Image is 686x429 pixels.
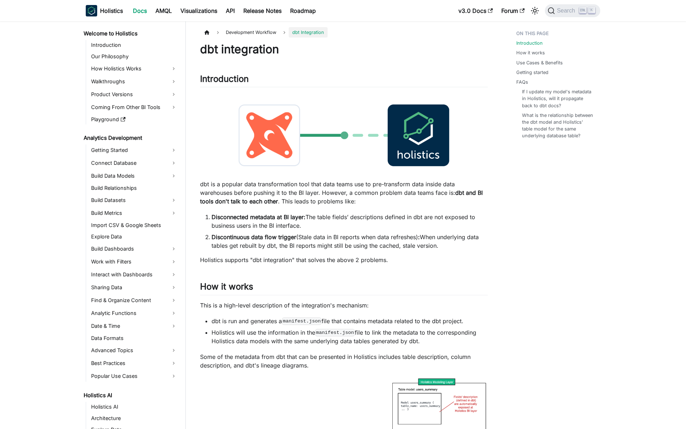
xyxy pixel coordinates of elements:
strong: : [418,233,420,241]
a: Build Relationships [89,183,179,193]
a: Date & Time [89,320,179,332]
a: Build Dashboards [89,243,179,255]
li: The table fields’ descriptions defined in dbt are not exposed to business users in the BI interface. [212,213,488,230]
h2: Introduction [200,74,488,87]
a: Find & Organize Content [89,295,179,306]
a: Analytic Functions [89,307,179,319]
a: How it works [516,49,545,56]
a: v3.0 Docs [454,5,497,16]
a: Introduction [89,40,179,50]
a: Our Philosophy [89,51,179,61]
span: Development Workflow [222,27,280,38]
h1: dbt integration [200,42,488,56]
a: Connect Database [89,157,179,169]
a: API [222,5,239,16]
a: Build Metrics [89,207,179,219]
li: (Stale data in BI reports when data refreshes) When underlying data tables get rebuilt by dbt, th... [212,233,488,250]
p: Holistics supports "dbt integration" that solves the above 2 problems. [200,256,488,264]
a: Home page [200,27,214,38]
a: Import CSV & Google Sheets [89,220,179,230]
code: manifest.json [282,317,322,325]
a: Roadmap [286,5,320,16]
a: FAQs [516,79,528,85]
a: Work with Filters [89,256,179,267]
p: Some of the metadata from dbt that can be presented in Holistics includes table description, colu... [200,352,488,370]
b: Holistics [100,6,123,15]
a: Product Versions [89,89,179,100]
strong: Discontinuous data flow trigger [212,233,296,241]
kbd: K [588,7,595,14]
a: Introduction [516,40,543,46]
a: Welcome to Holistics [81,29,179,39]
a: If I update my model's metadata in Holistics, will it propagate back to dbt docs? [522,88,593,109]
a: Explore Data [89,232,179,242]
a: Visualizations [176,5,222,16]
button: Search (Ctrl+K) [545,4,600,17]
button: Switch between dark and light mode (currently light mode) [529,5,541,16]
a: Best Practices [89,357,179,369]
img: dbt-to-holistics [200,93,488,178]
li: Holistics will use the information in the file to link the metadata to the corresponding Holistic... [212,328,488,345]
p: dbt is a popular data transformation tool that data teams use to pre-transform data inside data w... [200,180,488,206]
a: Advanced Topics [89,345,179,356]
a: Holistics AI [81,390,179,400]
a: How Holistics Works [89,63,179,74]
a: Interact with Dashboards [89,269,179,280]
a: Use Cases & Benefits [516,59,563,66]
a: Release Notes [239,5,286,16]
h2: How it works [200,281,488,295]
a: Build Data Models [89,170,179,182]
p: This is a high-level description of the integration's mechanism: [200,301,488,310]
a: Popular Use Cases [89,370,179,382]
a: Build Datasets [89,194,179,206]
a: Coming From Other BI Tools [89,102,179,113]
nav: Breadcrumbs [200,27,488,38]
a: Sharing Data [89,282,179,293]
a: Getting Started [89,144,179,156]
strong: Disconnected metadata at BI layer: [212,213,305,221]
a: HolisticsHolistics [86,5,123,16]
a: Forum [497,5,529,16]
a: Analytics Development [81,133,179,143]
span: dbt Integration [289,27,328,38]
a: Architecture [89,413,179,423]
code: manifest.json [315,329,355,336]
span: Search [555,8,580,14]
a: Getting started [516,69,548,76]
img: Holistics [86,5,97,16]
a: Walkthroughs [89,76,179,87]
a: Playground [89,114,179,124]
li: dbt is run and generates a file that contains metadata related to the dbt project. [212,317,488,325]
a: Data Formats [89,333,179,343]
a: Docs [129,5,151,16]
nav: Docs sidebar [79,21,186,429]
a: Holistics AI [89,402,179,412]
a: What is the relationship between the dbt model and Holistics' table model for the same underlying... [522,112,593,139]
a: AMQL [151,5,176,16]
